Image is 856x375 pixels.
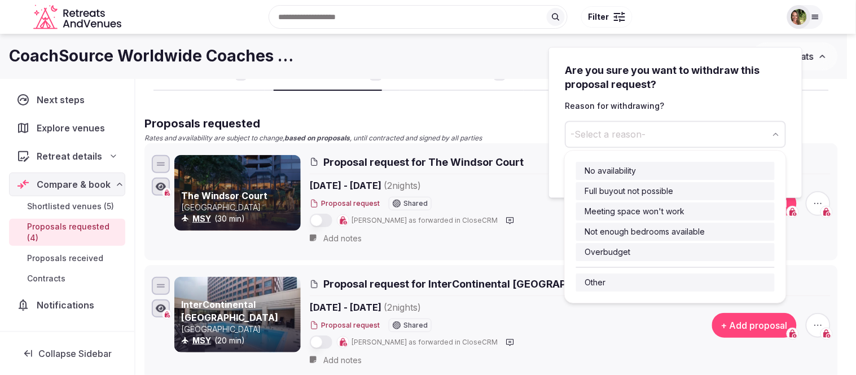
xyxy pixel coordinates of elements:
span: No availability [585,165,636,177]
span: Overbudget [585,246,631,258]
span: Other [585,277,606,288]
h3: Are you sure you want to withdraw this proposal request? [565,63,786,91]
span: Meeting space won't work [585,206,685,217]
span: Full buyout not possible [585,186,674,197]
span: Not enough bedrooms available [585,226,705,237]
p: Reason for withdrawing? [565,101,786,112]
span: -Select a reason- [570,128,646,140]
